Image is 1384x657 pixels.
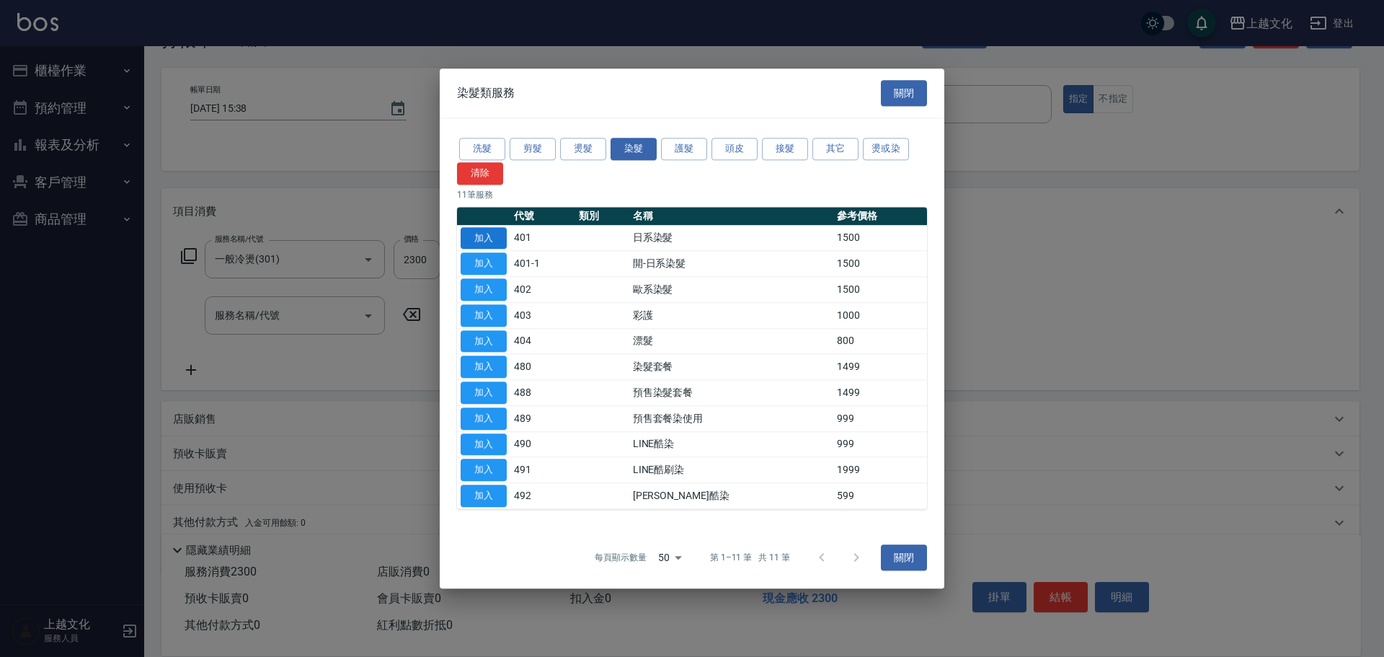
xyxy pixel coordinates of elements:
[833,354,927,380] td: 1499
[461,304,507,327] button: 加入
[510,431,575,457] td: 490
[661,138,707,160] button: 護髮
[510,138,556,160] button: 剪髮
[833,225,927,251] td: 1500
[629,225,834,251] td: 日系染髮
[629,354,834,380] td: 染髮套餐
[629,406,834,432] td: 預售套餐染使用
[881,544,927,571] button: 關閉
[629,251,834,277] td: 開-日系染髮
[881,80,927,107] button: 關閉
[833,431,927,457] td: 999
[457,162,503,185] button: 清除
[629,303,834,329] td: 彩護
[833,303,927,329] td: 1000
[833,406,927,432] td: 999
[833,380,927,406] td: 1499
[629,328,834,354] td: 漂髮
[863,138,909,160] button: 燙或染
[595,551,647,564] p: 每頁顯示數量
[833,483,927,509] td: 599
[461,459,507,482] button: 加入
[629,483,834,509] td: [PERSON_NAME]酷染
[510,483,575,509] td: 492
[833,277,927,303] td: 1500
[510,225,575,251] td: 401
[510,251,575,277] td: 401-1
[510,380,575,406] td: 488
[459,138,505,160] button: 洗髮
[510,207,575,226] th: 代號
[510,406,575,432] td: 489
[652,538,687,577] div: 50
[629,380,834,406] td: 預售染髮套餐
[461,253,507,275] button: 加入
[762,138,808,160] button: 接髮
[457,86,515,100] span: 染髮類服務
[833,457,927,483] td: 1999
[510,303,575,329] td: 403
[833,207,927,226] th: 參考價格
[510,328,575,354] td: 404
[457,188,927,201] p: 11 筆服務
[461,278,507,301] button: 加入
[833,251,927,277] td: 1500
[560,138,606,160] button: 燙髮
[461,485,507,507] button: 加入
[510,354,575,380] td: 480
[629,457,834,483] td: LINE酷刷染
[611,138,657,160] button: 染髮
[510,457,575,483] td: 491
[461,433,507,456] button: 加入
[461,330,507,353] button: 加入
[461,356,507,379] button: 加入
[629,207,834,226] th: 名稱
[461,382,507,404] button: 加入
[629,431,834,457] td: LINE酷染
[461,227,507,250] button: 加入
[629,277,834,303] td: 歐系染髮
[833,328,927,354] td: 800
[710,551,790,564] p: 第 1–11 筆 共 11 筆
[812,138,859,160] button: 其它
[510,277,575,303] td: 402
[711,138,758,160] button: 頭皮
[575,207,629,226] th: 類別
[461,407,507,430] button: 加入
